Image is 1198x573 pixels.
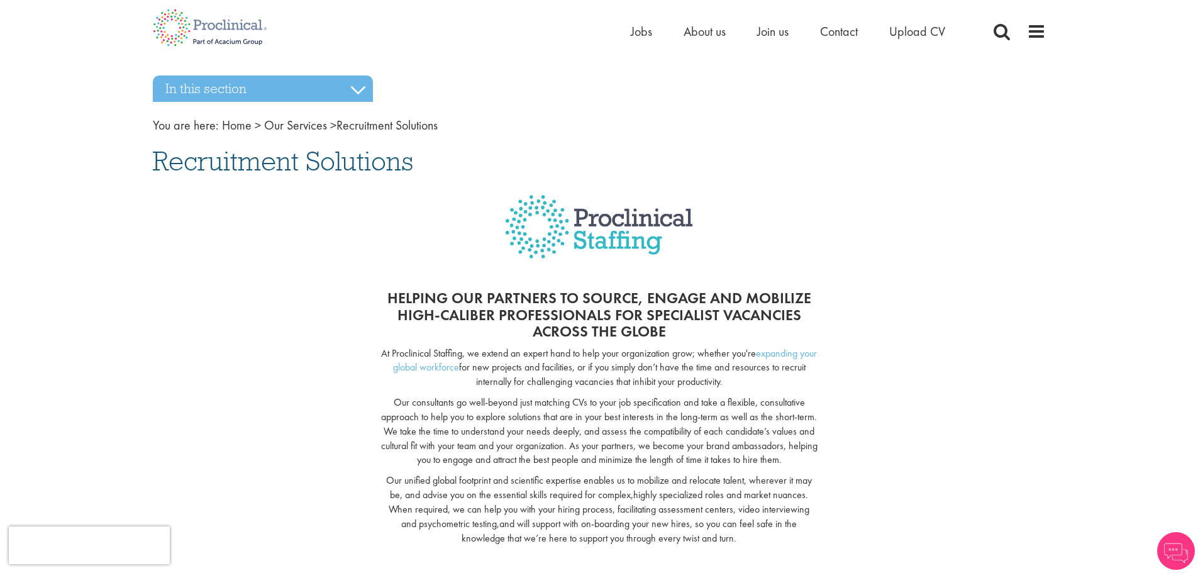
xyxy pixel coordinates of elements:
[153,144,413,178] span: Recruitment Solutions
[820,23,858,40] a: Contact
[222,117,252,133] a: breadcrumb link to Home
[153,117,219,133] span: You are here:
[684,23,726,40] a: About us
[153,75,373,102] h3: In this section
[9,526,170,564] iframe: reCAPTCHA
[380,290,818,340] h2: Helping our partners to source, engage and mobilize high-caliber professionals for specialist vac...
[264,117,327,133] a: breadcrumb link to Our Services
[380,396,818,467] p: Our consultants go well-beyond just matching CVs to your job specification and take a flexible, c...
[757,23,789,40] a: Join us
[1157,532,1195,570] img: Chatbot
[505,195,693,277] img: Proclinical Staffing
[631,23,652,40] a: Jobs
[255,117,261,133] span: >
[889,23,945,40] a: Upload CV
[380,474,818,545] p: Our unified global footprint and scientific expertise enables us to mobilize and relocate talent,...
[222,117,438,133] span: Recruitment Solutions
[380,347,818,390] p: At Proclinical Staffing, we extend an expert hand to help your organization grow; whether you're ...
[330,117,336,133] span: >
[393,347,818,374] a: expanding your global workforce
